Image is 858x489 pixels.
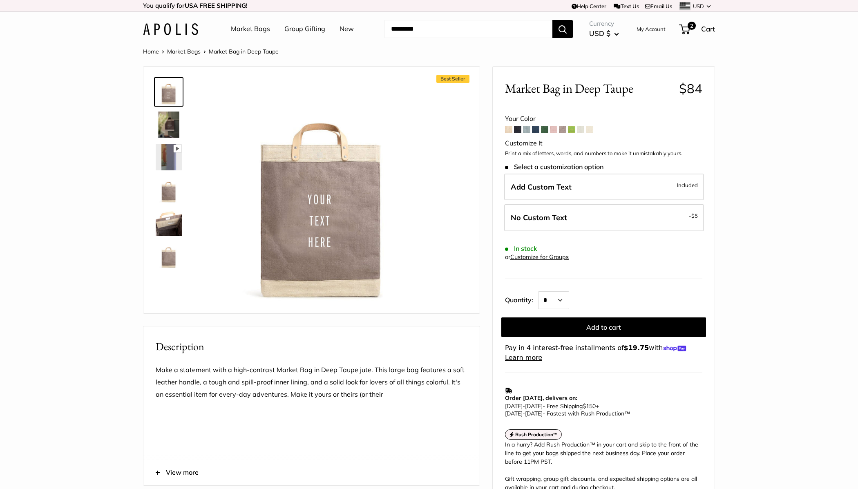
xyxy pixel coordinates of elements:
[504,174,704,201] label: Add Custom Text
[166,467,199,479] span: View more
[637,24,666,34] a: My Account
[505,163,603,171] span: Select a customization option
[185,2,248,9] strong: USA FREE SHIPPING!
[154,241,183,270] a: Market Bag in Deep Taupe
[156,112,182,138] img: Market Bag in Deep Taupe
[167,48,201,55] a: Market Bags
[505,289,538,309] label: Quantity:
[614,3,639,9] a: Text Us
[156,210,182,236] img: Market Bag in Deep Taupe
[589,29,610,38] span: USD $
[501,317,706,337] button: Add to cart
[505,150,702,158] p: Print a mix of letters, words, and numbers to make it unmistakably yours.
[156,177,182,203] img: Market Bag in Deep Taupe
[143,46,279,57] nav: Breadcrumb
[677,180,698,190] span: Included
[589,18,619,29] span: Currency
[505,410,523,417] span: [DATE]
[505,394,577,402] strong: Order [DATE], delivers on:
[436,75,469,83] span: Best Seller
[154,77,183,107] a: Market Bag in Deep Taupe
[515,431,558,438] strong: Rush Production™
[511,182,572,192] span: Add Custom Text
[143,460,480,485] button: View more
[693,3,704,9] span: USD
[552,20,573,38] button: Search
[688,22,696,30] span: 2
[504,204,704,231] label: Leave Blank
[284,23,325,35] a: Group Gifting
[156,242,182,268] img: Market Bag in Deep Taupe
[505,81,673,96] span: Market Bag in Deep Taupe
[689,211,698,221] span: -
[154,208,183,237] a: Market Bag in Deep Taupe
[583,402,596,410] span: $150
[384,20,552,38] input: Search...
[505,137,702,150] div: Customize It
[523,402,525,410] span: -
[679,80,702,96] span: $84
[340,23,354,35] a: New
[156,144,182,170] img: Market Bag in Deep Taupe
[505,402,523,410] span: [DATE]
[523,410,525,417] span: -
[156,339,467,355] h2: Description
[231,23,270,35] a: Market Bags
[505,402,698,417] p: - Free Shipping +
[589,27,619,40] button: USD $
[680,22,715,36] a: 2 Cart
[525,402,543,410] span: [DATE]
[143,23,198,35] img: Apolis
[156,79,182,105] img: Market Bag in Deep Taupe
[209,48,279,55] span: Market Bag in Deep Taupe
[510,253,569,261] a: Customize for Groups
[505,113,702,125] div: Your Color
[645,3,672,9] a: Email Us
[691,212,698,219] span: $5
[572,3,606,9] a: Help Center
[154,175,183,205] a: Market Bag in Deep Taupe
[143,48,159,55] a: Home
[154,110,183,139] a: Market Bag in Deep Taupe
[505,245,537,252] span: In stock
[525,410,543,417] span: [DATE]
[505,252,569,263] div: or
[209,79,434,304] img: Market Bag in Deep Taupe
[511,213,567,222] span: No Custom Text
[154,143,183,172] a: Market Bag in Deep Taupe
[701,25,715,33] span: Cart
[505,410,630,417] span: - Fastest with Rush Production™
